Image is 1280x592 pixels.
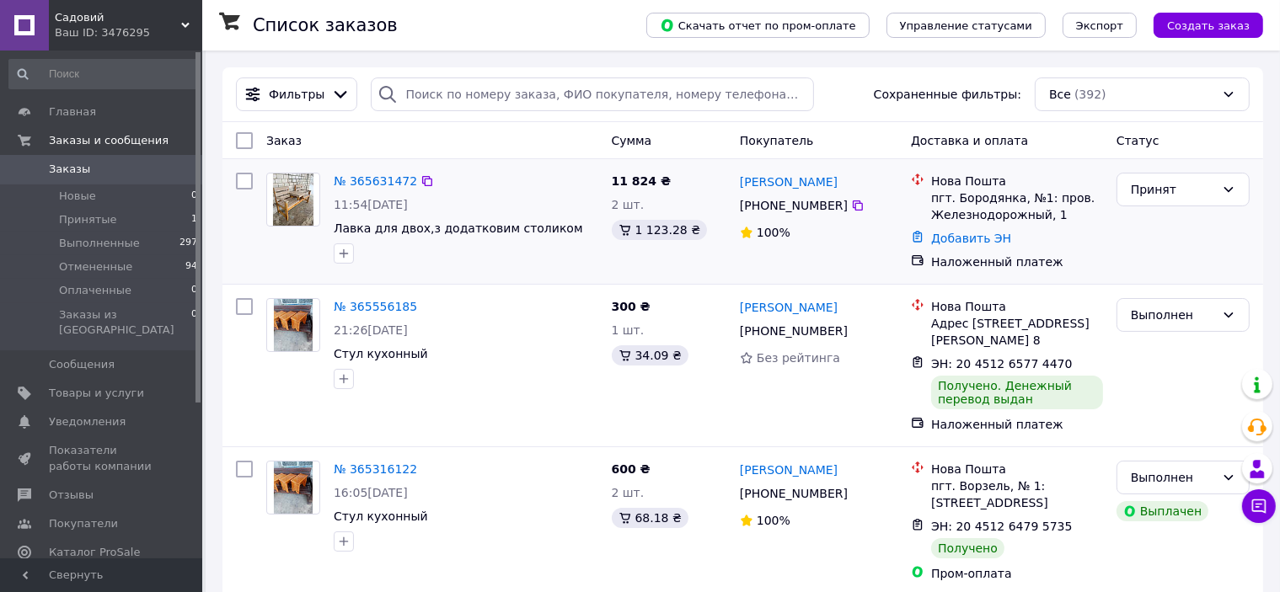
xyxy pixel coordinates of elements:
[1074,88,1106,101] span: (392)
[740,461,838,478] a: [PERSON_NAME]
[736,319,851,343] div: [PHONE_NUMBER]
[740,173,838,190] a: [PERSON_NAME]
[1117,134,1159,147] span: Статус
[931,232,1011,245] a: Добавить ЭН
[900,19,1032,32] span: Управление статусами
[612,508,688,528] div: 68.18 ₴
[59,259,132,275] span: Отмененные
[59,236,140,251] span: Выполненные
[49,104,96,120] span: Главная
[49,488,94,503] span: Отзывы
[874,86,1021,103] span: Сохраненные фильтры:
[1131,306,1215,324] div: Выполнен
[740,299,838,316] a: [PERSON_NAME]
[49,414,126,429] span: Уведомления
[1154,13,1263,38] button: Создать заказ
[612,462,651,476] span: 600 ₴
[646,13,870,38] button: Скачать отчет по пром-оплате
[931,315,1103,349] div: Адрес [STREET_ADDRESS][PERSON_NAME] 8
[49,443,156,473] span: Показатели работы компании
[757,514,790,527] span: 100%
[886,13,1046,38] button: Управление статусами
[59,212,117,227] span: Принятые
[179,236,197,251] span: 297
[931,298,1103,315] div: Нова Пошта
[371,77,814,111] input: Поиск по номеру заказа, ФИО покупателя, номеру телефона, Email, номеру накладной
[191,189,197,204] span: 0
[1242,489,1276,523] button: Чат с покупателем
[269,86,324,103] span: Фильтры
[612,345,688,365] div: 34.09 ₴
[931,376,1103,409] div: Получено. Денежный перевод выдан
[757,226,790,239] span: 100%
[612,174,672,188] span: 11 824 ₴
[1049,86,1071,103] span: Все
[274,461,313,514] img: Фото товару
[273,173,314,226] img: Фото товару
[931,520,1073,533] span: ЭН: 20 4512 6479 5735
[49,162,90,177] span: Заказы
[931,357,1073,371] span: ЭН: 20 4512 6577 4470
[334,198,408,211] span: 11:54[DATE]
[334,174,417,188] a: № 365631472
[49,545,140,560] span: Каталог ProSale
[612,486,645,499] span: 2 шт.
[1131,180,1215,199] div: Принят
[55,10,181,25] span: Садовий
[266,173,320,227] a: Фото товару
[334,300,417,313] a: № 365556185
[55,25,202,40] div: Ваш ID: 3476295
[266,134,302,147] span: Заказ
[59,189,96,204] span: Новые
[931,253,1103,270] div: Наложенный платеж
[334,221,583,235] a: Лавка для двох,з додатковим столиком
[8,59,199,89] input: Поиск
[1117,501,1208,521] div: Выплачен
[736,194,851,217] div: [PHONE_NUMBER]
[191,283,197,298] span: 0
[612,323,645,337] span: 1 шт.
[736,482,851,505] div: [PHONE_NUMBER]
[1167,19,1250,32] span: Создать заказ
[191,212,197,227] span: 1
[191,307,197,338] span: 0
[1137,18,1263,31] a: Создать заказ
[274,299,313,351] img: Фото товару
[334,509,428,523] a: Стул кухонный
[266,298,320,352] a: Фото товару
[612,134,652,147] span: Сумма
[612,300,651,313] span: 300 ₴
[49,133,169,148] span: Заказы и сообщения
[334,462,417,476] a: № 365316122
[612,220,708,240] div: 1 123.28 ₴
[660,18,856,33] span: Скачать отчет по пром-оплате
[59,283,131,298] span: Оплаченные
[253,15,398,35] h1: Список заказов
[931,173,1103,189] div: Нова Пошта
[931,538,1004,558] div: Получено
[334,347,428,360] a: Стул кухонный
[59,307,191,338] span: Заказы из [GEOGRAPHIC_DATA]
[49,516,118,531] span: Покупатели
[1131,468,1215,487] div: Выполнен
[911,134,1028,147] span: Доставка и оплата
[49,386,144,401] span: Товары и услуги
[1076,19,1123,32] span: Экспорт
[931,565,1103,582] div: Пром-оплата
[612,198,645,211] span: 2 шт.
[1063,13,1137,38] button: Экспорт
[334,323,408,337] span: 21:26[DATE]
[49,357,115,372] span: Сообщения
[757,351,840,365] span: Без рейтинга
[931,416,1103,433] div: Наложенный платеж
[185,259,197,275] span: 94
[931,477,1103,511] div: пгт. Ворзель, № 1: [STREET_ADDRESS]
[266,461,320,515] a: Фото товару
[740,134,814,147] span: Покупатель
[931,189,1103,223] div: пгт. Бородянка, №1: пров. Железнодорожный, 1
[334,486,408,499] span: 16:05[DATE]
[931,461,1103,477] div: Нова Пошта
